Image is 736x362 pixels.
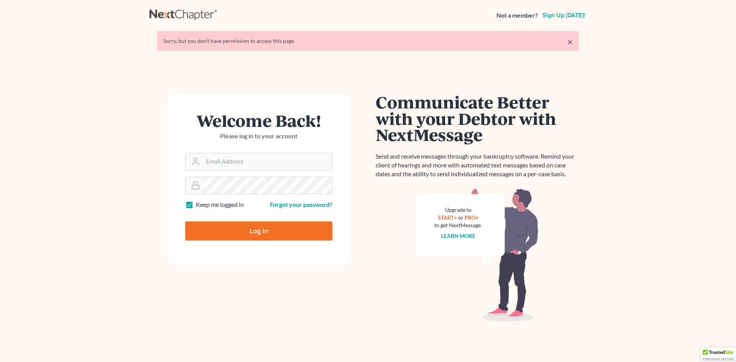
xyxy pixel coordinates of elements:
div: Sorry, but you don't have permission to access this page [163,37,573,45]
input: Email Address [203,153,332,170]
a: Sign up [DATE]! [541,12,586,18]
div: to get NextMessage. [434,221,482,229]
strong: Not a member? [496,11,538,20]
input: Log In [185,221,332,241]
p: Send and receive messages through your bankruptcy software. Remind your client of hearings and mo... [376,152,579,179]
label: Keep me logged in [196,200,244,209]
h1: Communicate Better with your Debtor with NextMessage [376,94,579,143]
a: Learn more [441,233,475,239]
img: nextmessage_bg-59042aed3d76b12b5cd301f8e5b87938c9018125f34e5fa2b7a6b67550977c72.svg [416,188,539,322]
div: TrustedSite Certified [701,347,736,362]
a: × [567,37,573,46]
h1: Welcome Back! [185,112,332,129]
p: Please log in to your account [185,132,332,141]
div: Upgrade to [434,206,482,214]
a: PRO+ [465,214,479,221]
span: or [458,214,463,221]
a: Forgot your password? [270,201,332,208]
a: START+ [438,214,457,221]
